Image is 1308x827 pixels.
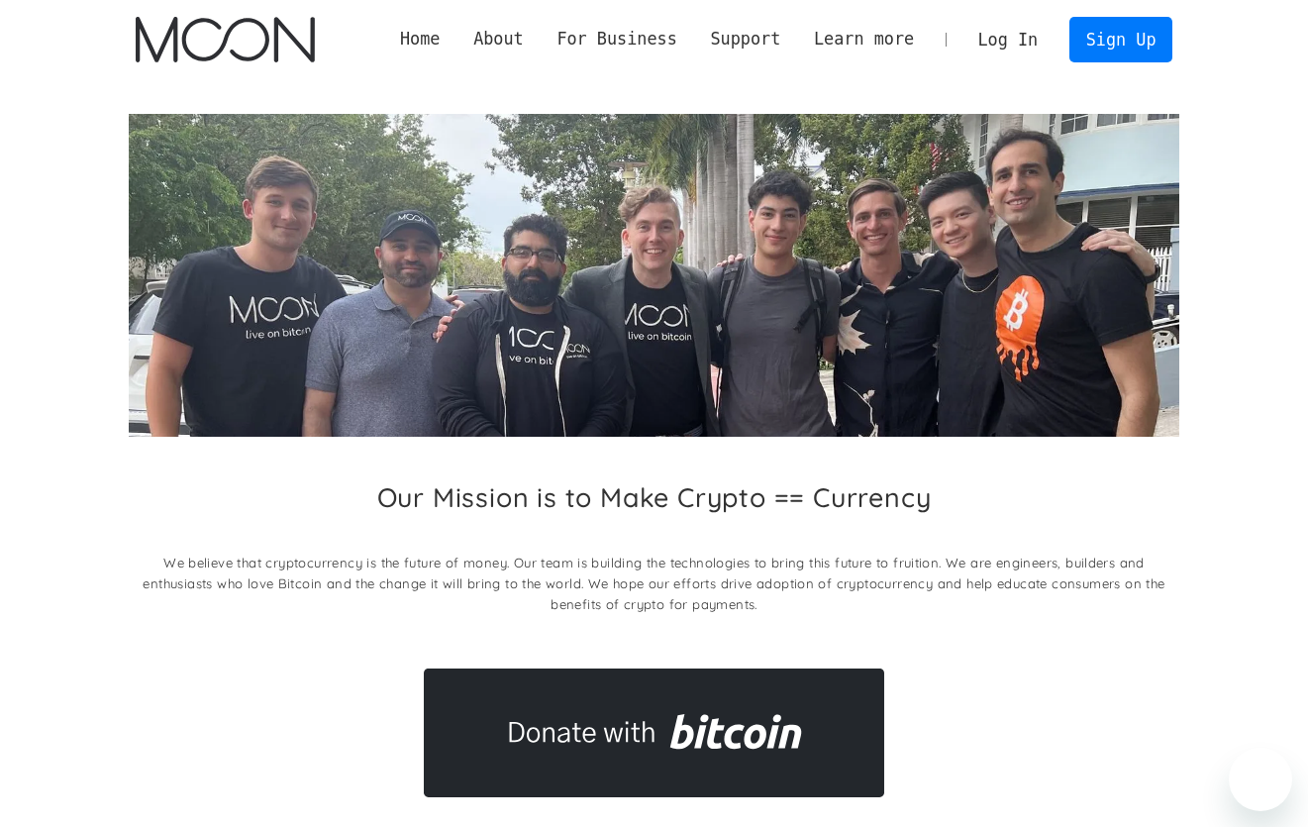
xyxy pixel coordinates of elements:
div: For Business [541,27,694,52]
img: Moon Logo [136,17,315,62]
div: About [473,27,524,52]
div: For Business [556,27,676,52]
div: Learn more [814,27,914,52]
iframe: Button to launch messaging window [1229,748,1292,811]
div: About [456,27,540,52]
a: Sign Up [1069,17,1172,61]
div: Support [710,27,780,52]
div: Learn more [797,27,931,52]
a: Log In [961,18,1055,61]
h2: Our Mission is to Make Crypto == Currency [377,481,932,513]
a: Home [383,27,456,52]
a: home [136,17,315,62]
p: We believe that cryptocurrency is the future of money. Our team is building the technologies to b... [129,553,1179,615]
div: Support [694,27,797,52]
